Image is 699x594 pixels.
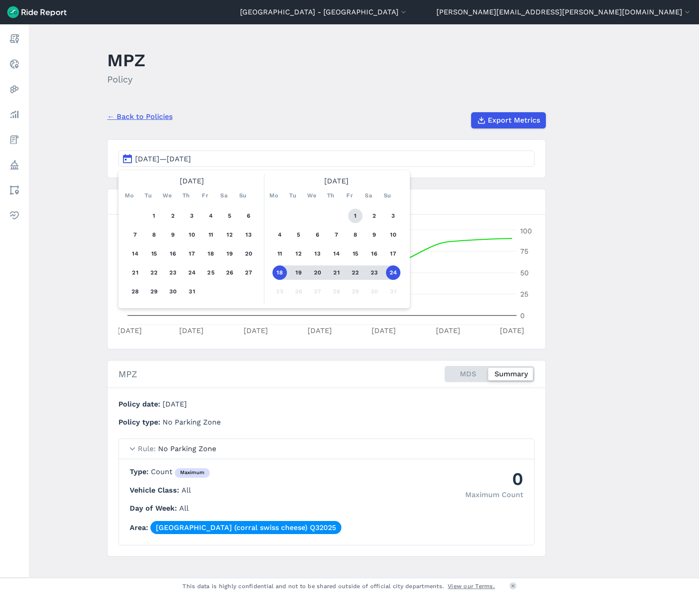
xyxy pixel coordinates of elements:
[151,467,210,476] span: Count
[166,228,180,242] button: 9
[6,207,23,224] a: Health
[291,284,306,299] button: 26
[185,265,199,280] button: 24
[386,228,400,242] button: 10
[163,418,221,426] span: No Parking Zone
[147,284,161,299] button: 29
[185,247,199,261] button: 17
[367,247,381,261] button: 16
[380,188,395,203] div: Su
[267,188,281,203] div: Mo
[308,326,332,335] tspan: [DATE]
[107,73,145,86] h2: Policy
[386,209,400,223] button: 3
[272,284,287,299] button: 25
[118,367,137,381] h2: MPZ
[166,284,180,299] button: 30
[361,188,376,203] div: Sa
[118,400,163,408] span: Policy date
[118,326,142,335] tspan: [DATE]
[122,174,262,188] div: [DATE]
[150,521,341,534] a: [GEOGRAPHIC_DATA] (corral swiss cheese) Q32025
[348,265,363,280] button: 22
[348,228,363,242] button: 8
[272,265,287,280] button: 18
[304,188,319,203] div: We
[217,188,231,203] div: Sa
[310,247,325,261] button: 13
[185,228,199,242] button: 10
[141,188,155,203] div: Tu
[6,132,23,148] a: Fees
[175,468,210,478] div: maximum
[166,247,180,261] button: 16
[342,188,357,203] div: Fr
[118,418,163,426] span: Policy type
[267,174,406,188] div: [DATE]
[520,247,528,256] tspan: 75
[286,188,300,203] div: Tu
[135,155,191,163] span: [DATE]—[DATE]
[147,265,161,280] button: 22
[204,228,218,242] button: 11
[138,444,158,453] span: Rule
[107,48,145,73] h1: MPZ
[310,284,325,299] button: 27
[166,265,180,280] button: 23
[147,247,161,261] button: 15
[185,209,199,223] button: 3
[130,486,182,494] span: Vehicle Class
[6,81,23,97] a: Heatmaps
[147,228,161,242] button: 8
[198,188,212,203] div: Fr
[7,6,67,18] img: Ride Report
[128,284,142,299] button: 28
[240,7,408,18] button: [GEOGRAPHIC_DATA] - [GEOGRAPHIC_DATA]
[160,188,174,203] div: We
[367,265,381,280] button: 23
[465,489,523,500] div: Maximum Count
[128,265,142,280] button: 21
[6,106,23,123] a: Analyze
[465,466,523,491] div: 0
[6,157,23,173] a: Policy
[119,439,534,459] summary: RuleNo Parking Zone
[118,151,535,167] button: [DATE]—[DATE]
[179,188,193,203] div: Th
[204,247,218,261] button: 18
[520,290,528,298] tspan: 25
[329,284,344,299] button: 28
[241,228,256,242] button: 13
[448,582,495,590] a: View our Terms.
[348,209,363,223] button: 1
[310,228,325,242] button: 6
[488,115,540,126] span: Export Metrics
[130,504,179,512] span: Day of Week
[236,188,250,203] div: Su
[436,7,692,18] button: [PERSON_NAME][EMAIL_ADDRESS][PERSON_NAME][DOMAIN_NAME]
[329,265,344,280] button: 21
[386,284,400,299] button: 31
[158,444,216,453] span: No Parking Zone
[520,311,525,320] tspan: 0
[310,265,325,280] button: 20
[471,112,546,128] button: Export Metrics
[222,247,237,261] button: 19
[6,31,23,47] a: Report
[107,111,172,122] a: ← Back to Policies
[291,265,306,280] button: 19
[122,188,136,203] div: Mo
[367,209,381,223] button: 2
[291,228,306,242] button: 5
[204,265,218,280] button: 25
[348,284,363,299] button: 29
[386,265,400,280] button: 24
[520,227,532,235] tspan: 100
[329,228,344,242] button: 7
[222,209,237,223] button: 5
[329,247,344,261] button: 14
[182,486,191,494] span: All
[291,247,306,261] button: 12
[128,228,142,242] button: 7
[222,265,237,280] button: 26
